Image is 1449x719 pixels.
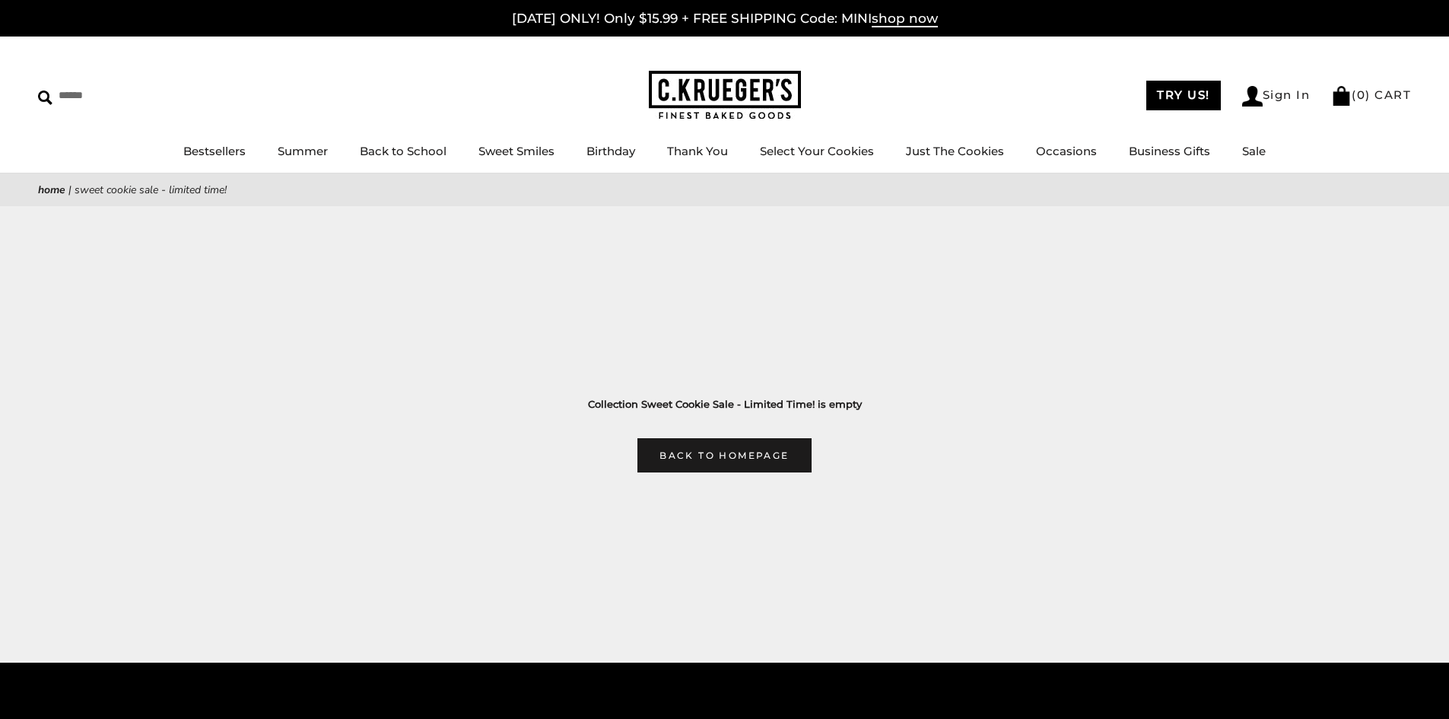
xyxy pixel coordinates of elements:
[586,144,635,158] a: Birthday
[1331,86,1352,106] img: Bag
[637,438,811,472] a: Back to homepage
[906,144,1004,158] a: Just The Cookies
[183,144,246,158] a: Bestsellers
[760,144,874,158] a: Select Your Cookies
[38,183,65,197] a: Home
[1331,87,1411,102] a: (0) CART
[512,11,938,27] a: [DATE] ONLY! Only $15.99 + FREE SHIPPING Code: MINIshop now
[1036,144,1097,158] a: Occasions
[75,183,227,197] span: Sweet Cookie Sale - Limited Time!
[1242,86,1263,107] img: Account
[667,144,728,158] a: Thank You
[360,144,446,158] a: Back to School
[61,396,1388,412] h3: Collection Sweet Cookie Sale - Limited Time! is empty
[649,71,801,120] img: C.KRUEGER'S
[478,144,554,158] a: Sweet Smiles
[38,91,52,105] img: Search
[1242,86,1311,107] a: Sign In
[1357,87,1366,102] span: 0
[68,183,71,197] span: |
[278,144,328,158] a: Summer
[38,84,219,107] input: Search
[1129,144,1210,158] a: Business Gifts
[1242,144,1266,158] a: Sale
[872,11,938,27] span: shop now
[38,181,1411,199] nav: breadcrumbs
[1146,81,1221,110] a: TRY US!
